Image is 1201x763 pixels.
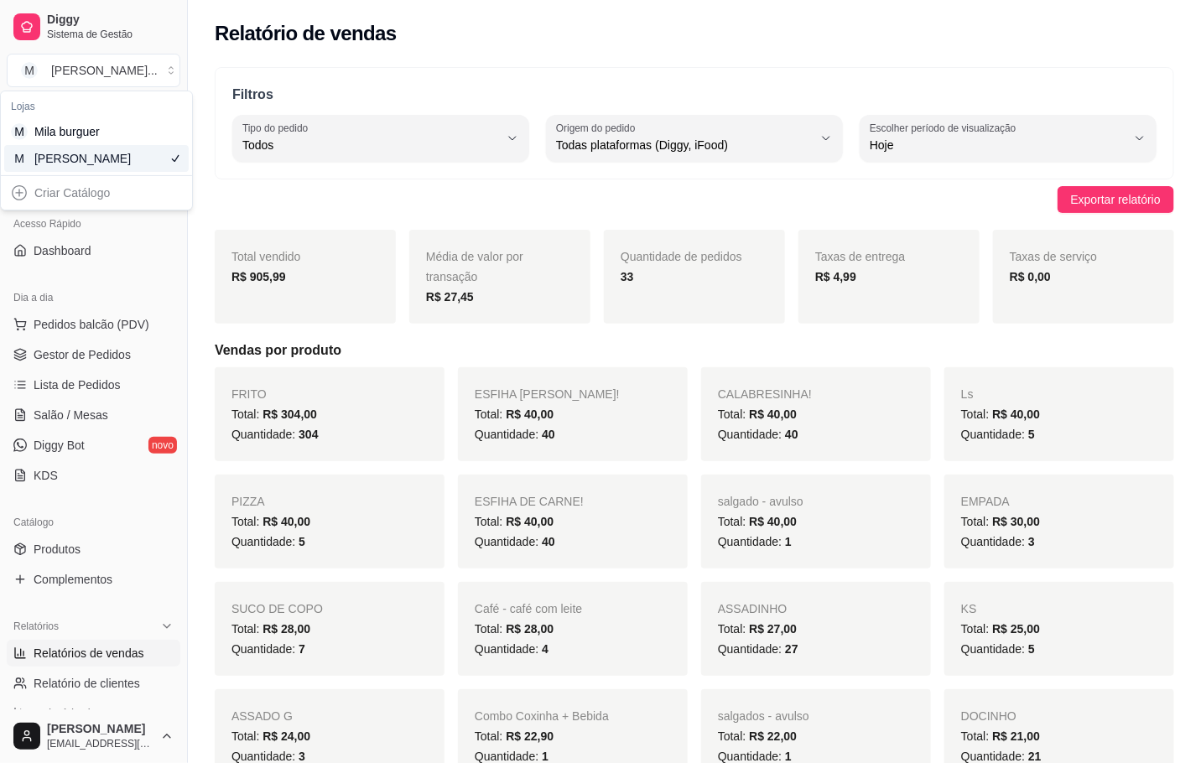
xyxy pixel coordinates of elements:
span: Quantidade: [718,535,792,548]
span: ESFIHA DE CARNE! [475,495,584,508]
span: Total: [961,622,1040,636]
span: [PERSON_NAME] [47,722,153,737]
span: Quantidade: [475,750,549,763]
span: 21 [1028,750,1042,763]
span: Total: [718,622,797,636]
button: Pedidos balcão (PDV) [7,311,180,338]
span: Total: [231,515,310,528]
span: Quantidade: [961,750,1042,763]
span: 3 [299,750,305,763]
span: R$ 40,00 [506,515,554,528]
span: Total: [231,729,310,743]
span: Quantidade: [231,428,319,441]
span: SUCO DE COPO [231,602,323,615]
span: Quantidade: [718,642,798,656]
span: Total: [475,729,554,743]
span: 40 [542,428,555,441]
span: Quantidade: [718,750,792,763]
button: Select a team [7,54,180,87]
span: Relatórios de vendas [34,645,144,662]
span: Hoje [870,137,1126,153]
span: R$ 40,00 [263,515,310,528]
span: R$ 40,00 [992,407,1040,421]
span: Total: [718,729,797,743]
span: Quantidade: [961,642,1035,656]
a: Gestor de Pedidos [7,341,180,368]
span: Quantidade de pedidos [621,250,742,263]
span: Sistema de Gestão [47,28,174,41]
span: Quantidade: [475,642,549,656]
span: Lista de Pedidos [34,376,121,393]
span: Total: [231,622,310,636]
p: Filtros [232,85,1157,105]
span: Combo Coxinha + Bebida [475,709,609,723]
span: M [11,150,28,167]
div: Lojas [4,95,189,118]
div: [PERSON_NAME] ... [51,62,158,79]
span: 1 [785,535,792,548]
span: Quantidade: [718,428,798,441]
span: Salão / Mesas [34,407,108,423]
span: R$ 27,00 [749,622,797,636]
strong: R$ 27,45 [426,290,474,304]
span: Média de valor por transação [426,250,523,283]
span: R$ 24,00 [263,729,310,743]
span: 304 [299,428,318,441]
span: ESFIHA [PERSON_NAME]! [475,387,620,401]
span: 3 [1028,535,1035,548]
span: Ls [961,387,974,401]
a: Relatório de clientes [7,670,180,697]
span: Exportar relatório [1071,190,1161,209]
span: FRITO [231,387,267,401]
div: [PERSON_NAME] [34,150,110,167]
div: Mila burguer [34,123,110,140]
span: salgado - avulso [718,495,803,508]
span: Total: [231,407,317,421]
span: Total vendido [231,250,301,263]
span: Quantidade: [475,428,555,441]
a: Salão / Mesas [7,402,180,428]
label: Escolher período de visualização [870,121,1022,135]
span: R$ 304,00 [263,407,317,421]
a: Produtos [7,536,180,563]
span: Quantidade: [231,642,305,656]
div: Suggestions [1,176,192,210]
span: R$ 40,00 [749,407,797,421]
span: CALABRESINHA! [718,387,812,401]
div: Catálogo [7,509,180,536]
span: 40 [785,428,798,441]
span: Diggy Bot [34,437,85,454]
span: R$ 22,00 [749,729,797,743]
span: 1 [542,750,549,763]
span: Total: [718,515,797,528]
span: Diggy [47,13,174,28]
a: Dashboard [7,237,180,264]
span: R$ 28,00 [263,622,310,636]
span: R$ 40,00 [749,515,797,528]
strong: R$ 905,99 [231,270,286,283]
span: Quantidade: [475,535,555,548]
span: 5 [299,535,305,548]
h2: Relatório de vendas [215,20,397,47]
span: Total: [961,407,1040,421]
span: Total: [475,515,554,528]
label: Origem do pedido [556,121,641,135]
strong: R$ 0,00 [1010,270,1051,283]
span: Total: [961,729,1040,743]
span: Quantidade: [961,535,1035,548]
a: DiggySistema de Gestão [7,7,180,47]
span: Total: [718,407,797,421]
span: PIZZA [231,495,265,508]
span: R$ 30,00 [992,515,1040,528]
span: R$ 22,90 [506,729,554,743]
h5: Vendas por produto [215,340,1174,361]
span: 1 [785,750,792,763]
label: Tipo do pedido [242,121,314,135]
a: Relatórios de vendas [7,640,180,667]
span: R$ 25,00 [992,622,1040,636]
span: Total: [475,622,554,636]
a: Relatório de mesas [7,700,180,727]
span: 27 [785,642,798,656]
button: Tipo do pedidoTodos [232,115,529,162]
span: M [11,123,28,140]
